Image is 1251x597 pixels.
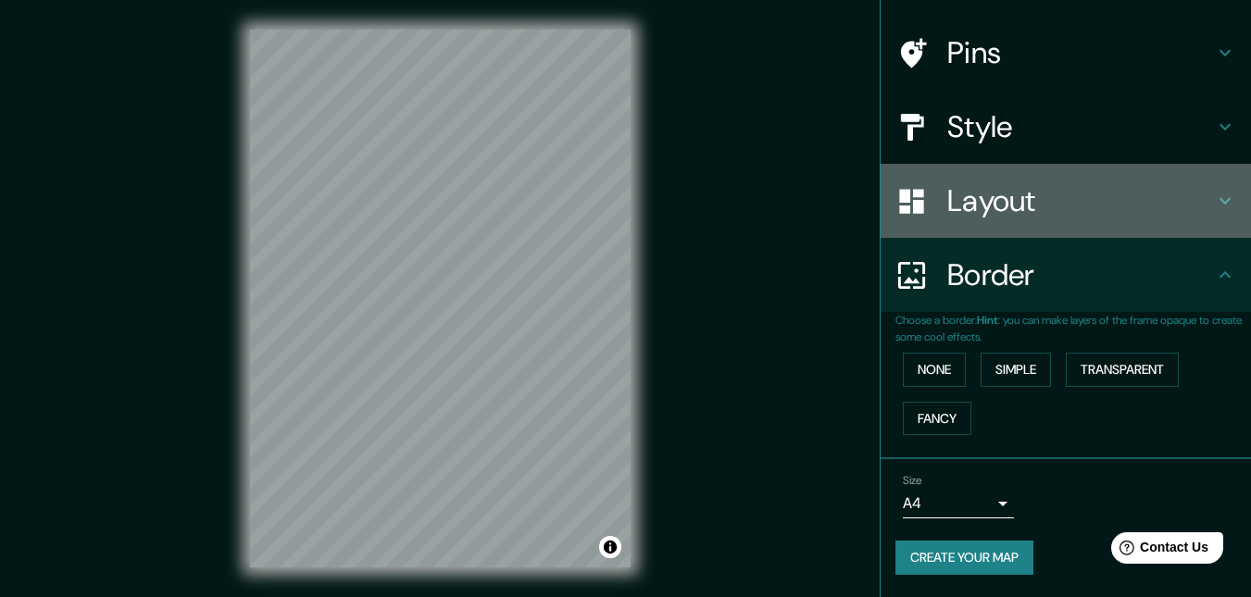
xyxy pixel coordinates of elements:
h4: Pins [947,34,1214,71]
button: None [903,353,966,387]
div: A4 [903,489,1014,518]
button: Transparent [1066,353,1179,387]
canvas: Map [250,30,631,567]
button: Create your map [895,541,1033,575]
button: Fancy [903,402,971,436]
button: Simple [981,353,1051,387]
h4: Border [947,256,1214,293]
label: Size [903,473,922,489]
div: Border [881,238,1251,312]
button: Toggle attribution [599,536,621,558]
div: Layout [881,164,1251,238]
p: Choose a border. : you can make layers of the frame opaque to create some cool effects. [895,312,1251,345]
div: Style [881,90,1251,164]
div: Pins [881,16,1251,90]
h4: Style [947,108,1214,145]
iframe: Help widget launcher [1086,525,1231,577]
h4: Layout [947,182,1214,219]
b: Hint [977,313,998,328]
